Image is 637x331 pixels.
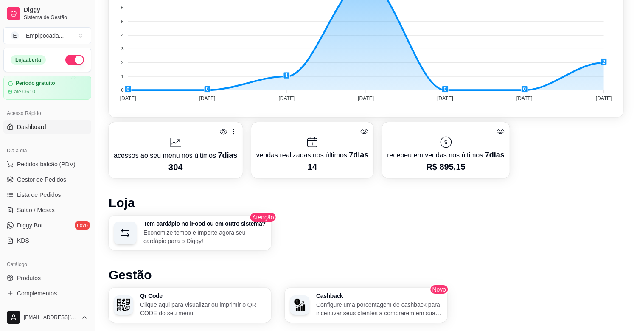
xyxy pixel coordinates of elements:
span: Diggy Bot [17,221,43,230]
a: Diggy Botnovo [3,219,91,232]
span: 7 dias [349,151,368,159]
a: DiggySistema de Gestão [3,3,91,24]
tspan: [DATE] [516,95,533,101]
span: Gestor de Pedidos [17,175,66,184]
button: Tem cardápio no iFood ou em outro sistema?Economize tempo e importe agora seu cardápio para o Diggy! [109,216,271,250]
h3: Cashback [316,293,442,299]
span: 7 dias [218,151,237,160]
img: Cashback [293,299,306,311]
tspan: 6 [121,5,124,10]
a: Salão / Mesas [3,203,91,217]
tspan: [DATE] [437,95,453,101]
h3: Qr Code [140,293,266,299]
span: Atenção [250,212,276,222]
tspan: [DATE] [358,95,374,101]
p: 14 [256,161,369,173]
a: Lista de Pedidos [3,188,91,202]
button: Pedidos balcão (PDV) [3,157,91,171]
span: Diggy [24,6,88,14]
div: Acesso Rápido [3,107,91,120]
span: Salão / Mesas [17,206,55,214]
button: Alterar Status [65,55,84,65]
a: Produtos [3,271,91,285]
tspan: [DATE] [278,95,295,101]
p: Configure uma porcentagem de cashback para incentivar seus clientes a comprarem em sua loja [316,300,442,317]
p: recebeu em vendas nos últimos [387,149,504,161]
tspan: 5 [121,19,124,24]
button: CashbackCashbackConfigure uma porcentagem de cashback para incentivar seus clientes a comprarem e... [285,288,447,323]
h1: Gestão [109,267,623,283]
tspan: 1 [121,74,124,79]
p: Economize tempo e importe agora seu cardápio para o Diggy! [143,228,266,245]
tspan: [DATE] [199,95,216,101]
button: Qr CodeQr CodeClique aqui para visualizar ou imprimir o QR CODE do seu menu [109,288,271,323]
span: [EMAIL_ADDRESS][DOMAIN_NAME] [24,314,78,321]
article: até 06/10 [14,88,35,95]
article: Período gratuito [16,80,55,87]
h1: Loja [109,195,623,210]
span: Pedidos balcão (PDV) [17,160,76,168]
tspan: [DATE] [596,95,612,101]
span: Dashboard [17,123,46,131]
a: Gestor de Pedidos [3,173,91,186]
a: Complementos [3,286,91,300]
tspan: 3 [121,46,124,51]
div: Catálogo [3,258,91,271]
span: Lista de Pedidos [17,191,61,199]
button: [EMAIL_ADDRESS][DOMAIN_NAME] [3,307,91,328]
span: Sistema de Gestão [24,14,88,21]
p: vendas realizadas nos últimos [256,149,369,161]
p: Clique aqui para visualizar ou imprimir o QR CODE do seu menu [140,300,266,317]
span: 7 dias [485,151,505,159]
p: 304 [114,161,238,173]
div: Empipocada ... [26,31,64,40]
span: Complementos [17,289,57,297]
h3: Tem cardápio no iFood ou em outro sistema? [143,221,266,227]
tspan: 4 [121,33,124,38]
a: Período gratuitoaté 06/10 [3,76,91,100]
tspan: 2 [121,60,124,65]
div: Dia a dia [3,144,91,157]
tspan: 0 [121,87,124,93]
span: KDS [17,236,29,245]
button: Select a team [3,27,91,44]
a: Dashboard [3,120,91,134]
p: R$ 895,15 [387,161,504,173]
div: Loja aberta [11,55,46,65]
span: Novo [430,284,449,295]
p: acessos ao seu menu nos últimos [114,149,238,161]
span: Produtos [17,274,41,282]
img: Qr Code [117,299,130,311]
tspan: [DATE] [120,95,136,101]
a: KDS [3,234,91,247]
span: E [11,31,19,40]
